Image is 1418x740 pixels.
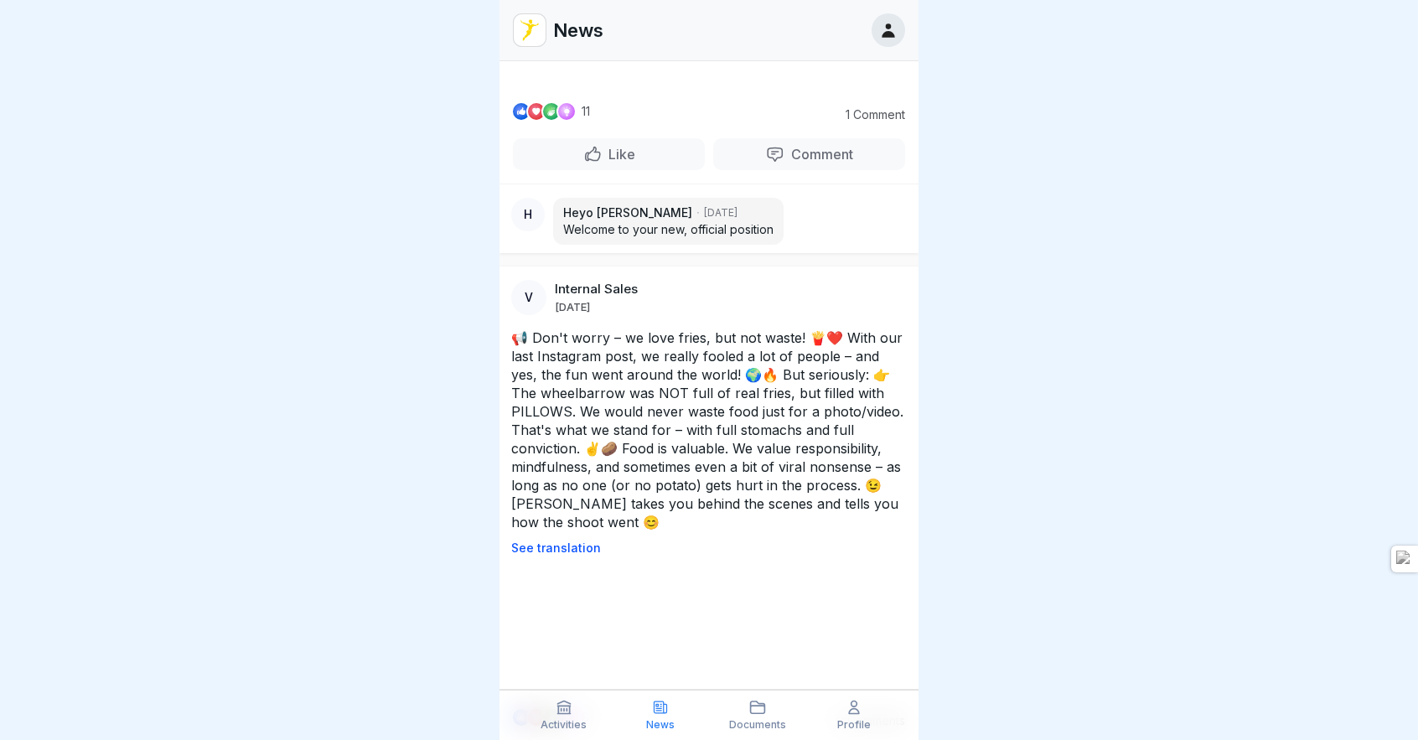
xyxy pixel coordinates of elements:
font: 📢 Don't worry – we love fries, but not waste! 🍟❤️ With our last Instagram post, we really fooled ... [511,329,908,530]
font: News [646,718,675,731]
font: Heyo [PERSON_NAME] [563,205,692,220]
font: See translation [511,541,601,555]
font: News [553,19,603,41]
font: H [524,207,532,221]
font: [DATE] [704,206,737,219]
font: Internal Sales [555,281,638,297]
font: Documents [729,718,786,731]
font: Activities [541,718,587,731]
font: 1 Comment [846,107,905,122]
font: 11 [582,104,590,118]
img: vd4jgc378hxa8p7qw0fvrl7x.png [514,14,546,46]
font: [DATE] [555,300,590,313]
font: Comment [791,146,853,163]
font: Like [608,146,635,163]
font: Profile [837,718,871,731]
font: Welcome to your new, official position [563,222,774,236]
font: V [525,290,533,304]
